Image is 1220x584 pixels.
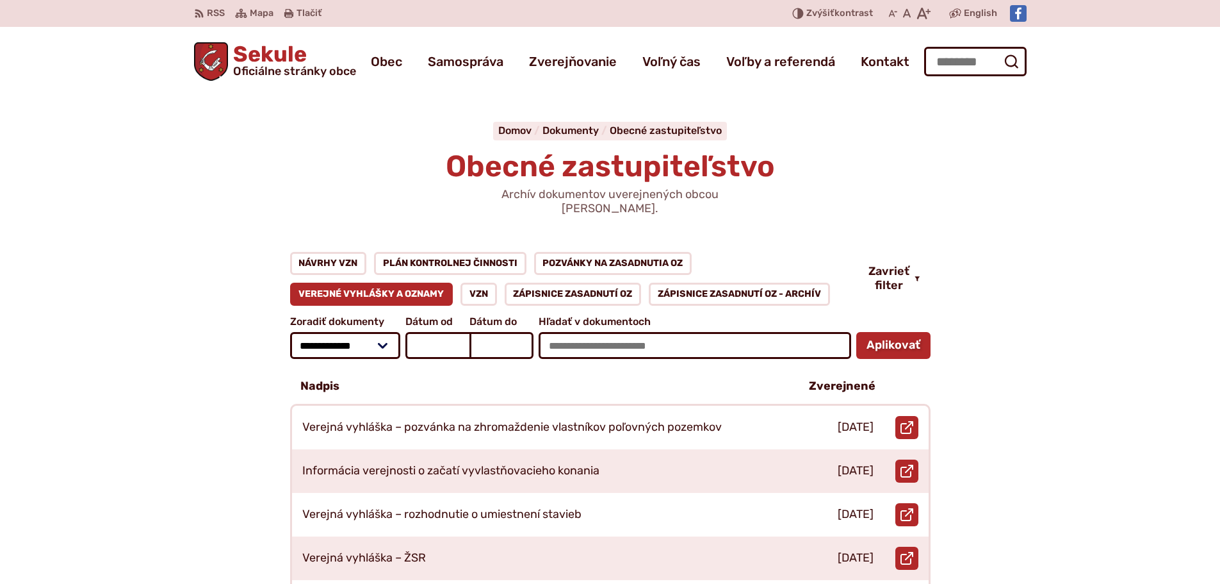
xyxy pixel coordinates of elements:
[868,265,909,292] span: Zavrieť filter
[469,332,533,359] input: Dátum do
[534,252,692,275] a: Pozvánky na zasadnutia OZ
[964,6,997,21] span: English
[858,265,931,292] button: Zavrieť filter
[233,65,356,77] span: Oficiálne stránky obce
[838,421,874,435] p: [DATE]
[460,283,497,306] a: VZN
[529,44,617,79] a: Zverejňovanie
[250,6,273,21] span: Mapa
[300,380,339,394] p: Nadpis
[302,551,426,565] p: Verejná vyhláška – ŽSR
[194,42,229,81] img: Prejsť na domovskú stránku
[838,551,874,565] p: [DATE]
[539,332,850,359] input: Hľadať v dokumentoch
[838,508,874,522] p: [DATE]
[469,316,533,328] span: Dátum do
[194,42,357,81] a: Logo Sekule, prejsť na domovskú stránku.
[374,252,526,275] a: Plán kontrolnej činnosti
[726,44,835,79] a: Voľby a referendá
[302,421,722,435] p: Verejná vyhláška – pozvánka na zhromaždenie vlastníkov poľovných pozemkov
[498,124,532,137] span: Domov
[505,283,642,306] a: Zápisnice zasadnutí OZ
[838,464,874,478] p: [DATE]
[207,6,225,21] span: RSS
[290,332,401,359] select: Zoradiť dokumenty
[297,8,321,19] span: Tlačiť
[806,8,834,19] span: Zvýšiť
[290,283,453,306] a: Verejné vyhlášky a oznamy
[610,124,722,137] a: Obecné zastupiteľstvo
[856,332,931,359] button: Aplikovať
[405,332,469,359] input: Dátum od
[405,316,469,328] span: Dátum od
[457,188,764,215] p: Archív dokumentov uverejnených obcou [PERSON_NAME].
[290,316,401,328] span: Zoradiť dokumenty
[539,316,850,328] span: Hľadať v dokumentoch
[498,124,542,137] a: Domov
[542,124,610,137] a: Dokumenty
[961,6,1000,21] a: English
[302,508,582,522] p: Verejná vyhláška – rozhodnutie o umiestnení stavieb
[806,8,873,19] span: kontrast
[649,283,830,306] a: Zápisnice zasadnutí OZ - ARCHÍV
[642,44,701,79] a: Voľný čas
[861,44,909,79] a: Kontakt
[228,44,356,77] span: Sekule
[371,44,402,79] a: Obec
[428,44,503,79] a: Samospráva
[302,464,599,478] p: Informácia verejnosti o začatí vyvlastňovacieho konania
[1010,5,1027,22] img: Prejsť na Facebook stránku
[809,380,875,394] p: Zverejnené
[290,252,367,275] a: Návrhy VZN
[446,149,775,184] span: Obecné zastupiteľstvo
[542,124,599,137] span: Dokumenty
